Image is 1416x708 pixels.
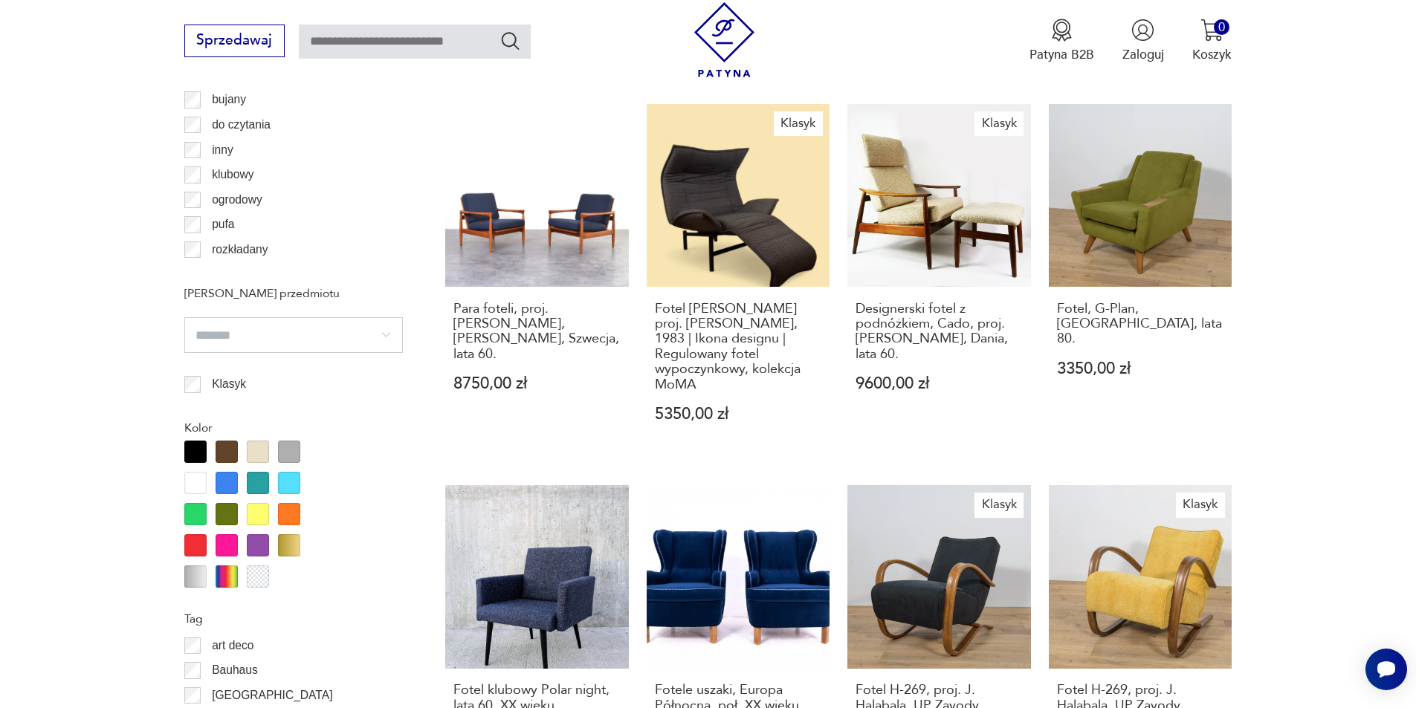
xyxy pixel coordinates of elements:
[655,406,822,422] p: 5350,00 zł
[212,686,332,705] p: [GEOGRAPHIC_DATA]
[647,104,830,457] a: KlasykFotel Cassina Veranda proj. Vico Magistretti, 1983 | Ikona designu | Regulowany fotel wypoc...
[1365,649,1407,690] iframe: Smartsupp widget button
[1200,19,1223,42] img: Ikona koszyka
[184,25,285,57] button: Sprzedawaj
[1192,19,1232,63] button: 0Koszyk
[1029,46,1094,63] p: Patyna B2B
[445,104,629,457] a: Para foteli, proj. Erik Wørts, Ikea, Szwecja, lata 60.Para foteli, proj. [PERSON_NAME], [PERSON_N...
[1192,46,1232,63] p: Koszyk
[212,115,271,134] p: do czytania
[856,302,1023,363] h3: Designerski fotel z podnóżkiem, Cado, proj. [PERSON_NAME], Dania, lata 60.
[184,284,403,303] p: [PERSON_NAME] przedmiotu
[1057,361,1224,377] p: 3350,00 zł
[1029,19,1094,63] a: Ikona medaluPatyna B2B
[500,30,521,51] button: Szukaj
[1050,19,1073,42] img: Ikona medalu
[212,374,246,394] p: Klasyk
[212,140,233,160] p: inny
[212,215,234,234] p: pufa
[184,36,285,48] a: Sprzedawaj
[1049,104,1232,457] a: Fotel, G-Plan, Wielka Brytania, lata 80.Fotel, G-Plan, [GEOGRAPHIC_DATA], lata 80.3350,00 zł
[212,190,262,210] p: ogrodowy
[1122,19,1164,63] button: Zaloguj
[212,165,253,184] p: klubowy
[212,660,258,680] p: Bauhaus
[1122,46,1164,63] p: Zaloguj
[212,240,268,259] p: rozkładany
[184,418,403,438] p: Kolor
[453,302,621,363] h3: Para foteli, proj. [PERSON_NAME], [PERSON_NAME], Szwecja, lata 60.
[1057,302,1224,347] h3: Fotel, G-Plan, [GEOGRAPHIC_DATA], lata 80.
[655,302,822,392] h3: Fotel [PERSON_NAME] proj. [PERSON_NAME], 1983 | Ikona designu | Regulowany fotel wypoczynkowy, ko...
[453,376,621,392] p: 8750,00 zł
[856,376,1023,392] p: 9600,00 zł
[1029,19,1094,63] button: Patyna B2B
[212,90,246,109] p: bujany
[1131,19,1154,42] img: Ikonka użytkownika
[184,609,403,629] p: Tag
[1214,19,1229,35] div: 0
[847,104,1031,457] a: KlasykDesignerski fotel z podnóżkiem, Cado, proj. Arne Vodder, Dania, lata 60.Designerski fotel z...
[212,636,253,655] p: art deco
[687,2,762,77] img: Patyna - sklep z meblami i dekoracjami vintage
